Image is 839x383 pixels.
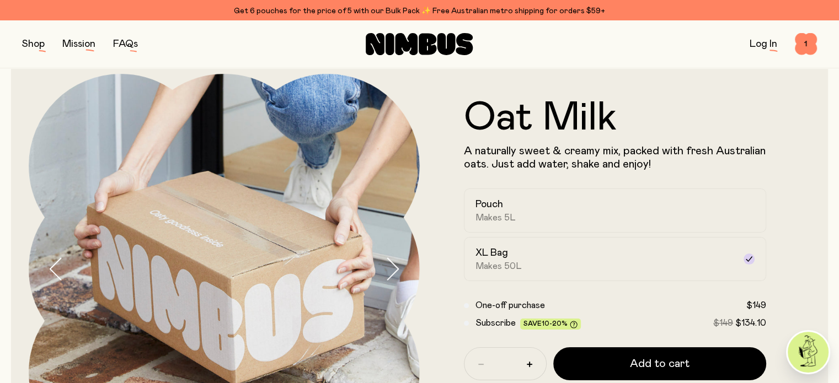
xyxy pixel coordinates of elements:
span: $149 [746,301,766,310]
a: Log In [750,39,777,49]
span: Save [523,320,578,328]
img: agent [788,332,829,373]
button: 1 [795,33,817,55]
span: $134.10 [735,319,766,327]
button: Add to cart [553,347,767,380]
span: 10-20% [542,320,568,327]
span: Makes 50L [475,261,522,272]
a: Mission [62,39,95,49]
h1: Oat Milk [464,98,767,138]
span: Add to cart [630,356,690,371]
span: Subscribe [475,319,516,327]
div: Get 6 pouches for the price of 5 with our Bulk Pack ✨ Free Australian metro shipping for orders $59+ [22,4,817,18]
h2: Pouch [475,198,503,211]
p: A naturally sweet & creamy mix, packed with fresh Australian oats. Just add water, shake and enjoy! [464,144,767,171]
h2: XL Bag [475,246,508,260]
a: FAQs [113,39,138,49]
span: Makes 5L [475,212,516,223]
span: One-off purchase [475,301,545,310]
span: $149 [713,319,733,327]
